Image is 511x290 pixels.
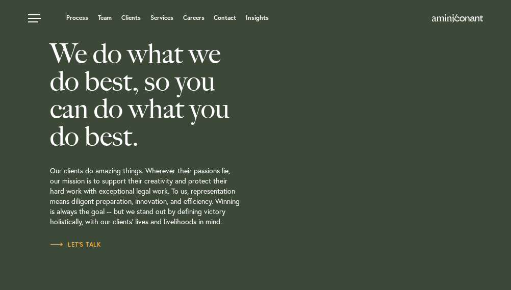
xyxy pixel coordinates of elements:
p: Our clients do amazing things. Wherever their passions lie, our mission is to support their creat... [50,150,290,240]
span: Let’s Talk [50,242,101,248]
a: Services [150,15,173,21]
a: Contact [214,15,236,21]
a: Let’s Talk [50,240,101,250]
img: Amini & Conant [432,14,483,22]
a: Insights [246,15,269,21]
a: Careers [183,15,205,21]
a: Clients [121,15,141,21]
h2: We do what we do best, so you can do what you do best. [50,40,290,150]
a: Team [98,15,112,21]
a: Process [66,15,88,21]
